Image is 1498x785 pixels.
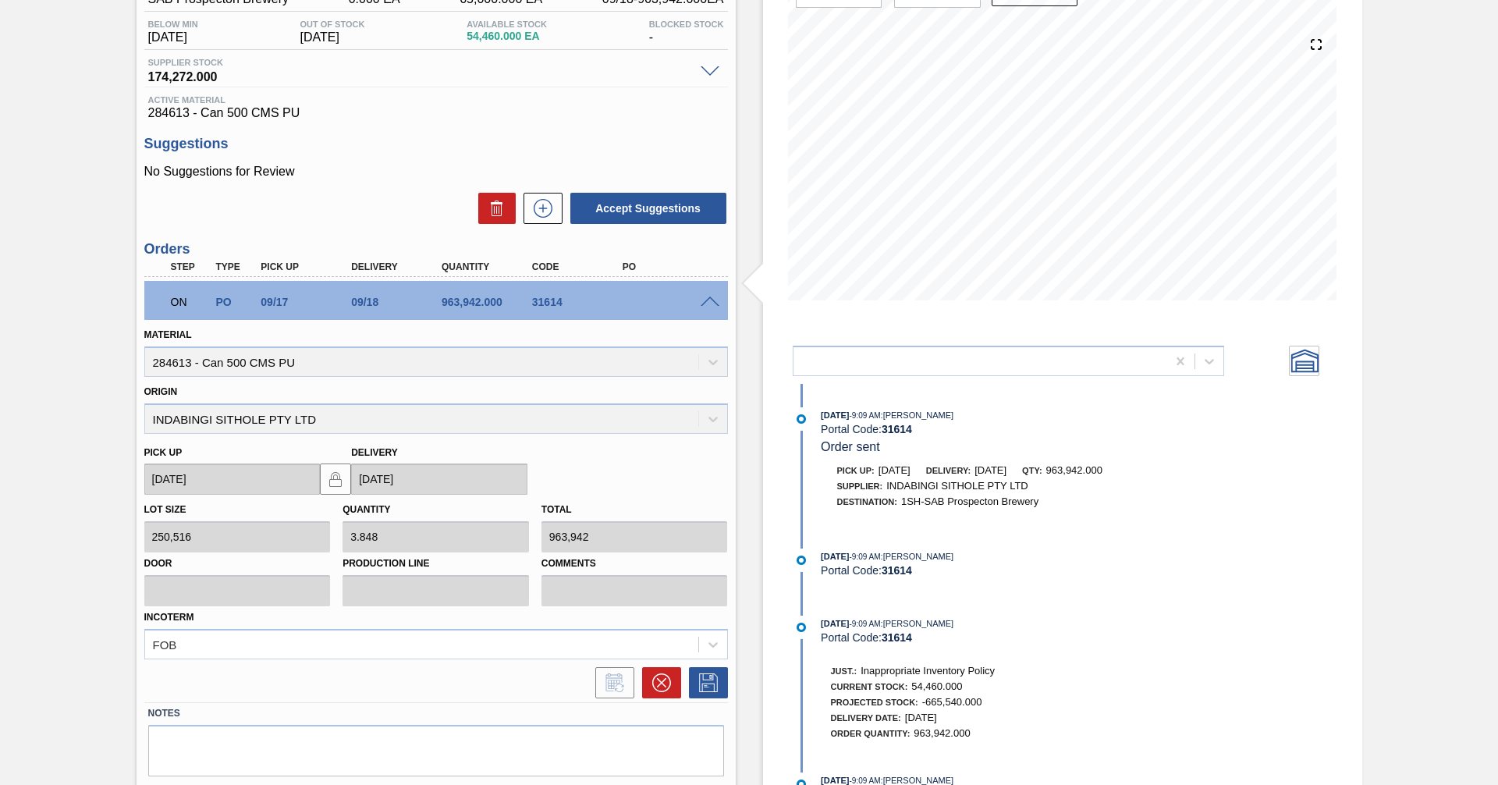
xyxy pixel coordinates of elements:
span: 54,460.000 [911,680,962,692]
span: Below Min [148,20,198,29]
div: Type [211,261,258,272]
span: Order Quantity: [831,729,911,738]
span: Active Material [148,95,724,105]
strong: 31614 [882,423,912,435]
div: Delivery [347,261,449,272]
span: 284613 - Can 500 CMS PU [148,106,724,120]
img: atual [797,623,806,632]
label: Production Line [343,552,529,575]
input: mm/dd/yyyy [351,464,527,495]
span: [DATE] [300,30,365,44]
div: Accept Suggestions [563,191,728,226]
button: Accept Suggestions [570,193,726,224]
div: Portal Code: [821,423,1191,435]
span: - 9:09 AM [850,776,881,785]
label: Total [541,504,572,515]
div: Pick up [257,261,358,272]
strong: 31614 [882,564,912,577]
div: FOB [153,638,177,651]
span: Current Stock: [831,682,908,691]
span: Order sent [821,440,880,453]
p: ON [171,296,210,308]
span: [DATE] [905,712,937,723]
span: INDABINGI SITHOLE PTY LTD [886,480,1028,492]
span: 963,942.000 [1046,464,1102,476]
span: : [PERSON_NAME] [881,619,954,628]
img: atual [797,556,806,565]
h3: Suggestions [144,136,728,152]
label: Comments [541,552,728,575]
span: : [PERSON_NAME] [881,776,954,785]
span: : [PERSON_NAME] [881,410,954,420]
div: - [645,20,728,44]
img: locked [326,470,345,488]
span: Delivery Date: [831,713,901,723]
div: Quantity [438,261,539,272]
input: mm/dd/yyyy [144,464,321,495]
span: 1SH-SAB Prospecton Brewery [901,496,1038,507]
span: - 9:09 AM [850,411,881,420]
label: Door [144,552,331,575]
div: 963,942.000 [438,296,539,308]
strong: 31614 [882,631,912,644]
div: Step [167,261,214,272]
label: Lot size [144,504,186,515]
span: Blocked Stock [649,20,724,29]
span: Pick up: [837,466,875,475]
span: Qty: [1022,466,1042,475]
div: Purchase order [211,296,258,308]
span: Inappropriate Inventory Policy [861,665,995,677]
label: Quantity [343,504,390,515]
div: Cancel Order [634,667,681,698]
p: No Suggestions for Review [144,165,728,179]
label: Incoterm [144,612,194,623]
label: Material [144,329,192,340]
div: New suggestion [516,193,563,224]
span: [DATE] [974,464,1006,476]
span: 174,272.000 [148,67,693,83]
span: - 9:09 AM [850,620,881,628]
span: [DATE] [148,30,198,44]
span: - 9:09 AM [850,552,881,561]
div: 31614 [528,296,630,308]
label: Delivery [351,447,398,458]
label: Notes [148,702,724,725]
h3: Orders [144,241,728,258]
span: [DATE] [879,464,911,476]
span: [DATE] [821,776,849,785]
span: [DATE] [821,619,849,628]
div: Save Order [681,667,728,698]
div: 09/18/2025 [347,296,449,308]
span: Out Of Stock [300,20,365,29]
div: PO [619,261,720,272]
span: Delivery: [926,466,971,475]
span: -665,540.000 [922,696,982,708]
button: locked [320,464,351,495]
div: Portal Code: [821,564,1191,577]
span: Supplier Stock [148,58,693,67]
span: [DATE] [821,552,849,561]
div: Portal Code: [821,631,1191,644]
span: Projected Stock: [831,698,918,707]
div: 09/17/2025 [257,296,358,308]
div: Code [528,261,630,272]
span: 54,460.000 EA [467,30,547,42]
span: [DATE] [821,410,849,420]
span: 963,942.000 [914,727,970,739]
span: : [PERSON_NAME] [881,552,954,561]
img: atual [797,414,806,424]
div: Delete Suggestions [470,193,516,224]
span: Supplier: [837,481,883,491]
div: Negotiating Order [167,285,214,319]
div: Inform order change [587,667,634,698]
label: Pick up [144,447,183,458]
span: Available Stock [467,20,547,29]
label: Origin [144,386,178,397]
span: Just.: [831,666,857,676]
span: Destination: [837,497,897,506]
